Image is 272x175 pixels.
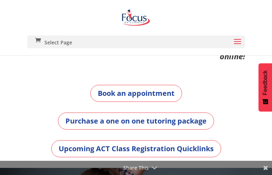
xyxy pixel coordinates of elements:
span: Feedback [262,70,268,95]
img: Focus on Learning [120,7,151,28]
button: Feedback - Show survey [258,63,272,111]
a: Book an appointment [90,85,182,102]
a: Upcoming ACT Class Registration Quicklinks [51,140,221,157]
span: Select Page [44,40,72,45]
a: Purchase a one on one tutoring package [58,113,214,130]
